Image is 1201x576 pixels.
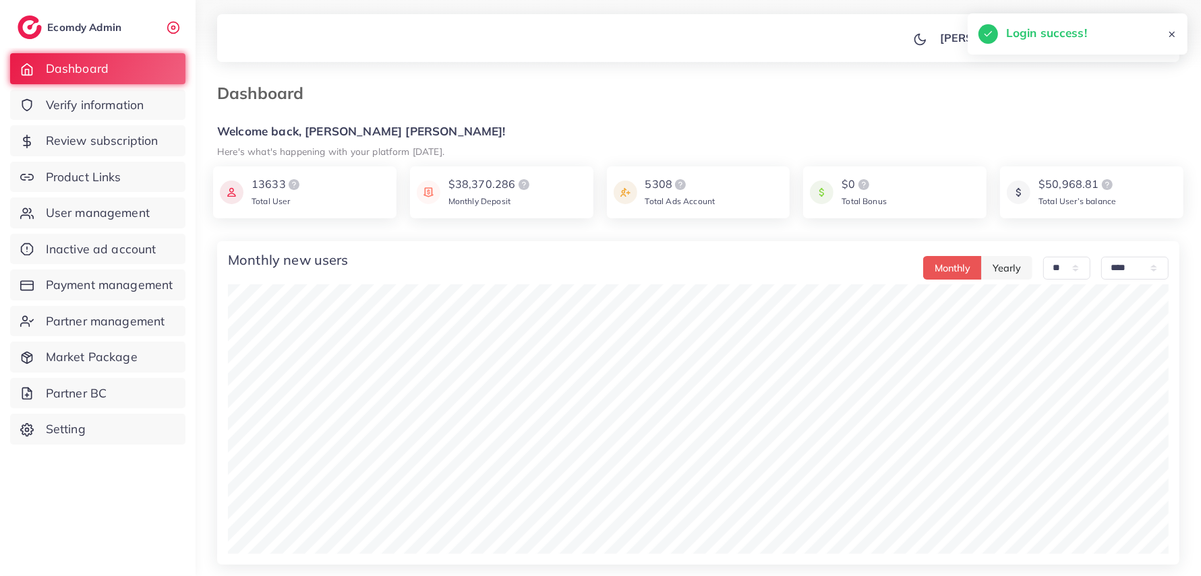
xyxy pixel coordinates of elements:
h5: Welcome back, [PERSON_NAME] [PERSON_NAME]! [217,125,1179,139]
span: Partner management [46,313,165,330]
h5: Login success! [1006,24,1087,42]
div: 13633 [252,177,302,193]
div: $50,968.81 [1038,177,1116,193]
a: Partner management [10,306,185,337]
span: Dashboard [46,60,109,77]
span: Monthly Deposit [448,196,510,206]
div: $0 [842,177,887,193]
span: Product Links [46,168,121,186]
a: Review subscription [10,125,185,156]
span: Total Ads Account [645,196,715,206]
img: icon payment [614,177,637,208]
img: logo [1099,177,1115,193]
button: Yearly [981,256,1032,280]
a: Product Links [10,162,185,193]
h2: Ecomdy Admin [47,21,125,34]
h4: Monthly new users [228,252,349,268]
span: Verify information [46,96,144,114]
a: User management [10,197,185,228]
img: icon payment [417,177,440,208]
p: [PERSON_NAME] [PERSON_NAME] [940,30,1127,46]
h3: Dashboard [217,84,314,103]
span: Partner BC [46,385,107,402]
span: Total Bonus [842,196,887,206]
button: Monthly [923,256,982,280]
img: icon payment [220,177,243,208]
img: logo [672,177,689,193]
img: logo [856,177,872,193]
span: Setting [46,420,86,438]
div: $38,370.286 [448,177,532,193]
img: icon payment [810,177,833,208]
span: Market Package [46,348,138,366]
img: logo [516,177,532,193]
span: Inactive ad account [46,241,156,258]
a: Dashboard [10,53,185,84]
a: Setting [10,414,185,445]
span: Review subscription [46,132,158,150]
span: Total User [252,196,291,206]
img: logo [18,15,42,39]
span: User management [46,204,150,222]
img: logo [286,177,302,193]
img: icon payment [1007,177,1030,208]
span: Total User’s balance [1038,196,1116,206]
a: Verify information [10,90,185,121]
span: Payment management [46,276,173,294]
a: Partner BC [10,378,185,409]
a: Payment management [10,269,185,300]
small: Here's what's happening with your platform [DATE]. [217,146,444,157]
a: [PERSON_NAME] [PERSON_NAME]avatar [933,24,1169,51]
div: 5308 [645,177,715,193]
a: logoEcomdy Admin [18,15,125,39]
a: Market Package [10,342,185,373]
a: Inactive ad account [10,234,185,265]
